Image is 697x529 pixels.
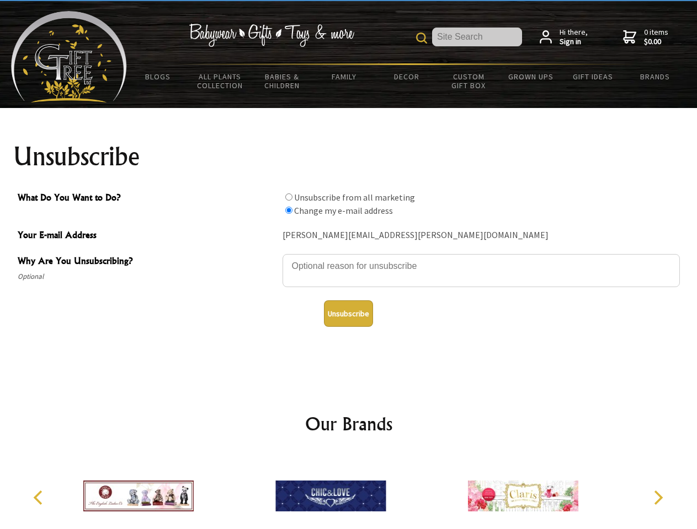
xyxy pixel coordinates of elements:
[285,207,292,214] input: What Do You Want to Do?
[283,254,680,287] textarea: Why Are You Unsubscribing?
[540,28,588,47] a: Hi there,Sign in
[646,485,670,510] button: Next
[189,24,354,47] img: Babywear - Gifts - Toys & more
[127,65,189,88] a: BLOGS
[283,227,680,244] div: [PERSON_NAME][EMAIL_ADDRESS][PERSON_NAME][DOMAIN_NAME]
[189,65,252,97] a: All Plants Collection
[285,193,292,201] input: What Do You Want to Do?
[13,143,684,170] h1: Unsubscribe
[11,11,127,102] img: Babyware - Gifts - Toys and more...
[375,65,438,88] a: Decor
[313,65,376,88] a: Family
[562,65,624,88] a: Gift Ideas
[623,28,668,47] a: 0 items$0.00
[22,411,675,437] h2: Our Brands
[644,37,668,47] strong: $0.00
[18,270,277,283] span: Optional
[644,27,668,47] span: 0 items
[438,65,500,97] a: Custom Gift Box
[18,254,277,270] span: Why Are You Unsubscribing?
[560,37,588,47] strong: Sign in
[324,300,373,327] button: Unsubscribe
[18,228,277,244] span: Your E-mail Address
[624,65,687,88] a: Brands
[294,205,393,216] label: Change my e-mail address
[432,28,522,46] input: Site Search
[416,33,427,44] img: product search
[251,65,313,97] a: Babies & Children
[28,485,52,510] button: Previous
[560,28,588,47] span: Hi there,
[18,191,277,207] span: What Do You Want to Do?
[499,65,562,88] a: Grown Ups
[294,192,415,203] label: Unsubscribe from all marketing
